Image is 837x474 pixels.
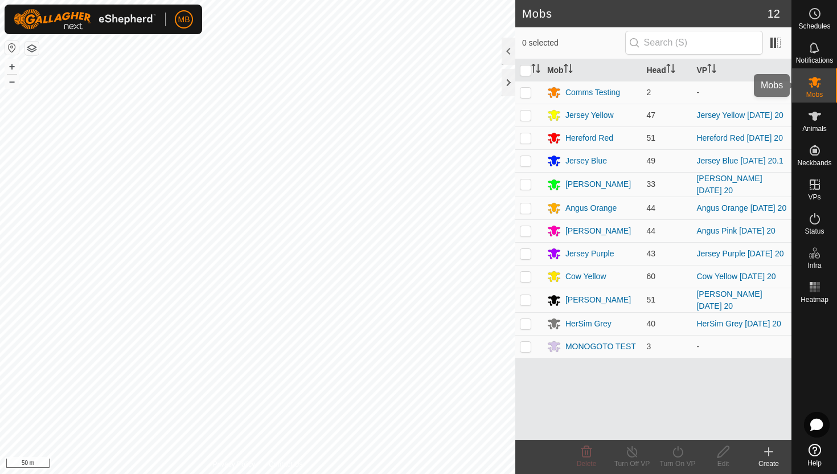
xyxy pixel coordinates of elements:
[655,459,700,469] div: Turn On VP
[696,111,783,120] a: Jersey Yellow [DATE] 20
[646,272,655,281] span: 60
[696,226,775,235] a: Angus Pink [DATE] 20
[696,174,762,195] a: [PERSON_NAME] [DATE] 20
[565,248,614,260] div: Jersey Purple
[646,111,655,120] span: 47
[577,460,597,468] span: Delete
[5,75,19,88] button: –
[696,289,762,310] a: [PERSON_NAME] [DATE] 20
[696,272,776,281] a: Cow Yellow [DATE] 20
[531,66,540,75] p-sorticon: Activate to sort
[565,271,606,283] div: Cow Yellow
[692,335,791,358] td: -
[797,160,831,166] span: Neckbands
[807,460,822,467] span: Help
[269,459,302,469] a: Contact Us
[212,459,255,469] a: Privacy Policy
[646,179,655,189] span: 33
[646,319,655,328] span: 40
[696,203,786,213] a: Angus Orange [DATE] 20
[646,295,655,304] span: 51
[565,178,631,190] div: [PERSON_NAME]
[565,294,631,306] div: [PERSON_NAME]
[801,296,828,303] span: Heatmap
[565,341,636,353] div: MONOGOTO TEST
[646,133,655,142] span: 51
[646,156,655,165] span: 49
[178,14,190,26] span: MB
[666,66,675,75] p-sorticon: Activate to sort
[565,132,613,144] div: Hereford Red
[565,202,617,214] div: Angus Orange
[5,60,19,73] button: +
[646,203,655,213] span: 44
[792,439,837,471] a: Help
[808,194,820,201] span: VPs
[25,42,39,55] button: Map Layers
[564,66,573,75] p-sorticon: Activate to sort
[522,7,768,21] h2: Mobs
[646,342,651,351] span: 3
[696,156,783,165] a: Jersey Blue [DATE] 20.1
[522,37,625,49] span: 0 selected
[14,9,156,30] img: Gallagher Logo
[642,59,692,81] th: Head
[565,87,620,99] div: Comms Testing
[565,225,631,237] div: [PERSON_NAME]
[646,88,651,97] span: 2
[807,262,821,269] span: Infra
[609,459,655,469] div: Turn Off VP
[796,57,833,64] span: Notifications
[692,59,791,81] th: VP
[646,226,655,235] span: 44
[700,459,746,469] div: Edit
[707,66,716,75] p-sorticon: Activate to sort
[805,228,824,235] span: Status
[696,133,782,142] a: Hereford Red [DATE] 20
[806,91,823,98] span: Mobs
[565,318,612,330] div: HerSim Grey
[646,249,655,258] span: 43
[565,155,607,167] div: Jersey Blue
[5,41,19,55] button: Reset Map
[692,81,791,104] td: -
[746,459,791,469] div: Create
[768,5,780,22] span: 12
[543,59,642,81] th: Mob
[565,109,614,121] div: Jersey Yellow
[798,23,830,30] span: Schedules
[625,31,763,55] input: Search (S)
[696,249,783,258] a: Jersey Purple [DATE] 20
[696,319,781,328] a: HerSim Grey [DATE] 20
[802,125,827,132] span: Animals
